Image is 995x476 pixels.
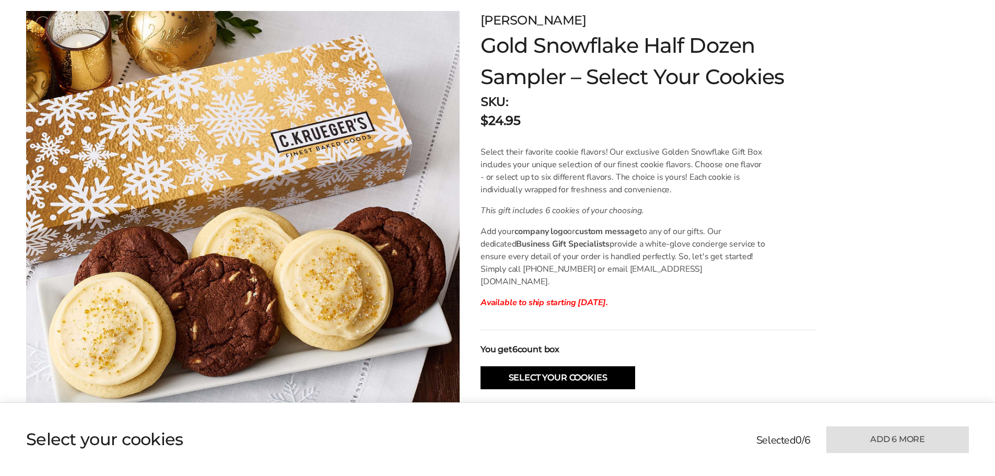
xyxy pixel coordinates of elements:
p: Selected / [756,433,811,448]
em: Available to ship starting [DATE]. [481,297,608,308]
span: 6 [512,344,518,354]
button: Add 6 more [826,426,969,453]
strong: You get count box [481,343,559,356]
strong: SKU: [481,94,508,110]
b: Business Gift Specialists [516,238,610,250]
i: This gift includes 6 cookies of your choosing. [481,205,644,216]
p: Add your or to any of our gifts. Our dedicated provide a white-glove concierge service to ensure ... [481,225,766,288]
img: Gold Snowflake Half Dozen Sampler – Select Your Cookies [26,11,460,445]
p: [PERSON_NAME] [481,11,816,30]
span: 6 [521,400,526,412]
p: $24.95 [481,111,520,130]
h1: Gold Snowflake Half Dozen Sampler – Select Your Cookies [481,30,816,92]
b: company logo [514,226,568,237]
span: 0 [795,433,802,447]
button: Select Your Cookies [481,366,635,389]
span: 0 [513,400,519,412]
b: custom message [575,226,639,237]
p: Select their favorite cookie flavors! Our exclusive Golden Snowflake Gift Box includes your uniqu... [481,146,766,196]
span: 6 [804,433,811,447]
p: Selected / [481,400,816,412]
